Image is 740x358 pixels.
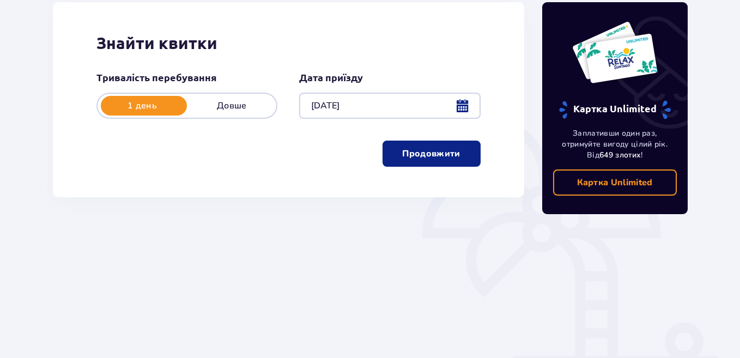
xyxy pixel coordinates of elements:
p: 1 день [98,100,187,112]
p: Заплативши один раз, отримуйте вигоду цілий рік. Від ! [553,128,677,161]
p: Тривалість перебування [96,71,217,84]
button: Продовжити [383,141,481,167]
p: Дата приїзду [299,71,363,84]
a: Картка Unlimited [553,169,677,196]
h2: Знайти квитки [96,33,481,53]
p: Картка Unlimited [577,177,653,189]
span: 649 злотих [599,150,641,160]
p: Картка Unlimited [558,100,672,119]
p: Продовжити [402,148,460,160]
p: Довше [187,100,276,112]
